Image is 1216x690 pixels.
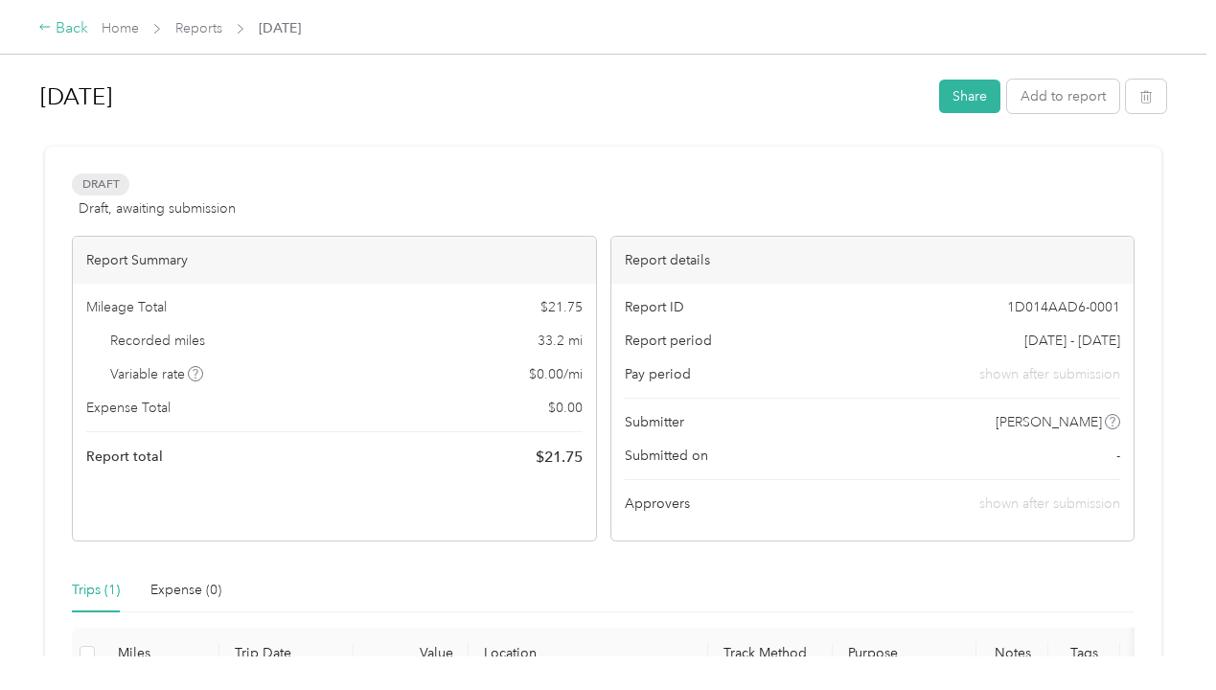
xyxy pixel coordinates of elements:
iframe: Everlance-gr Chat Button Frame [1109,583,1216,690]
span: [DATE] - [DATE] [1024,331,1120,351]
h1: Jan 2023 [40,74,926,120]
span: $ 0.00 / mi [529,364,583,384]
button: Add to report [1007,80,1119,113]
a: Home [102,20,139,36]
button: Share [939,80,1000,113]
th: Track Method [708,628,833,680]
div: Report details [611,237,1135,284]
span: 1D014AAD6-0001 [1007,297,1120,317]
span: shown after submission [979,495,1120,512]
span: Expense Total [86,398,171,418]
span: Submitter [625,412,684,432]
span: Approvers [625,494,690,514]
span: Submitted on [625,446,708,466]
span: shown after submission [979,364,1120,384]
th: Tags [1048,628,1120,680]
th: Notes [976,628,1048,680]
th: Purpose [833,628,976,680]
div: Expense (0) [150,580,221,601]
span: - [1116,446,1120,466]
span: Report period [625,331,712,351]
span: 33.2 mi [538,331,583,351]
span: Recorded miles [110,331,205,351]
span: Pay period [625,364,691,384]
span: Draft, awaiting submission [79,198,236,218]
span: Mileage Total [86,297,167,317]
span: $ 21.75 [536,446,583,469]
div: Back [38,17,88,40]
th: Value [354,628,469,680]
span: $ 0.00 [548,398,583,418]
span: Report total [86,447,163,467]
span: Draft [72,173,129,195]
span: Report ID [625,297,684,317]
span: Variable rate [110,364,204,384]
div: Report Summary [73,237,596,284]
th: Miles [103,628,219,680]
span: $ 21.75 [540,297,583,317]
span: [PERSON_NAME] [996,412,1102,432]
span: [DATE] [259,18,301,38]
th: Location [469,628,708,680]
th: Trip Date [219,628,354,680]
div: Trips (1) [72,580,120,601]
a: Reports [175,20,222,36]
